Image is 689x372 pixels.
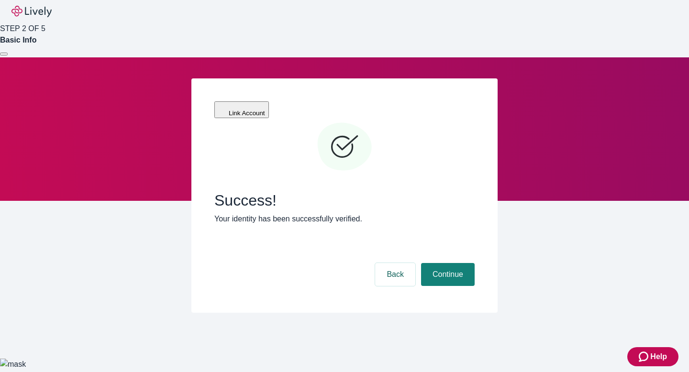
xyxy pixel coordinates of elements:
button: Continue [421,263,475,286]
button: Back [375,263,415,286]
svg: Checkmark icon [316,119,373,176]
p: Your identity has been successfully verified. [214,213,475,225]
span: Success! [214,191,475,209]
img: Lively [11,6,52,17]
svg: Zendesk support icon [639,351,650,362]
span: Help [650,351,667,362]
button: Zendesk support iconHelp [627,347,678,366]
button: Link Account [214,101,269,118]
